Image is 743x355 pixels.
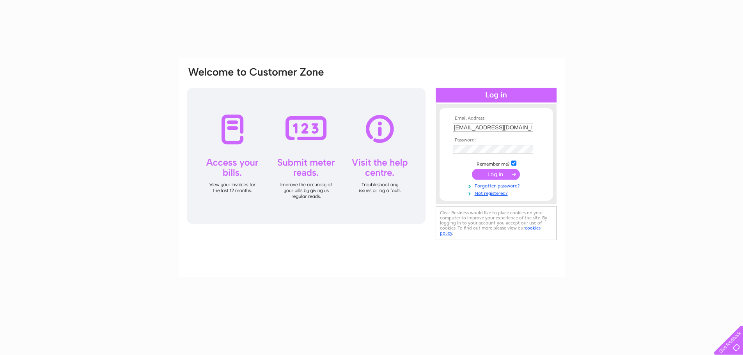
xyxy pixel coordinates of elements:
[453,182,541,189] a: Forgotten password?
[451,116,541,121] th: Email Address:
[451,138,541,143] th: Password:
[472,169,520,180] input: Submit
[440,225,541,236] a: cookies policy
[451,159,541,167] td: Remember me?
[436,206,557,240] div: Clear Business would like to place cookies on your computer to improve your experience of the sit...
[453,189,541,196] a: Not registered?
